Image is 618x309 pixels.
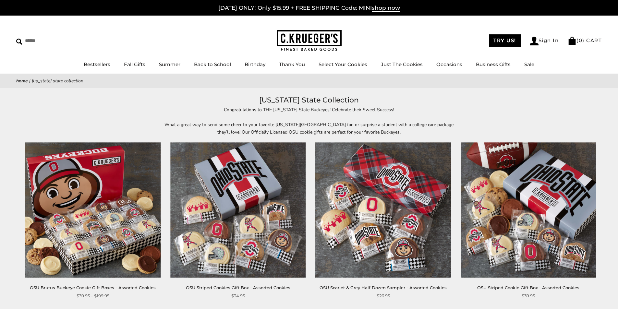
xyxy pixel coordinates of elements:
img: Search [16,39,22,45]
a: Sale [524,61,534,67]
img: OSU Striped Cookie Gift Box - Assorted Cookies [461,142,596,278]
a: Sign In [530,37,559,45]
a: OSU Brutus Buckeye Cookie Gift Boxes - Assorted Cookies [30,285,156,290]
a: Occasions [436,61,462,67]
a: (0) CART [568,37,602,43]
a: Bestsellers [84,61,110,67]
a: Just The Cookies [381,61,423,67]
a: Select Your Cookies [319,61,367,67]
a: OSU Scarlet & Grey Half Dozen Sampler - Assorted Cookies [320,285,447,290]
p: What a great way to send some cheer to your favorite [US_STATE][GEOGRAPHIC_DATA] fan or surprise ... [160,121,458,136]
a: Birthday [245,61,265,67]
img: Bag [568,37,576,45]
span: [US_STATE] State Collection [32,78,83,84]
img: C.KRUEGER'S [277,30,342,51]
a: Thank You [279,61,305,67]
span: $39.95 [522,292,535,299]
img: OSU Striped Cookies Gift Box - Assorted Cookies [170,142,306,278]
span: $39.95 - $199.95 [77,292,109,299]
p: Congratulations to THE [US_STATE] State Buckeyes! Celebrate their Sweet Success! [160,106,458,113]
span: shop now [372,5,400,12]
a: Back to School [194,61,231,67]
img: OSU Scarlet & Grey Half Dozen Sampler - Assorted Cookies [316,142,451,278]
h1: [US_STATE] State Collection [26,94,592,106]
img: OSU Brutus Buckeye Cookie Gift Boxes - Assorted Cookies [25,142,161,278]
nav: breadcrumbs [16,77,602,85]
input: Search [16,36,93,46]
a: [DATE] ONLY! Only $15.99 + FREE SHIPPING Code: MINIshop now [218,5,400,12]
a: TRY US! [489,34,521,47]
span: | [29,78,30,84]
a: Business Gifts [476,61,511,67]
a: Home [16,78,28,84]
span: $34.95 [231,292,245,299]
span: $26.95 [377,292,390,299]
a: Summer [159,61,180,67]
span: 0 [579,37,583,43]
a: Fall Gifts [124,61,145,67]
a: OSU Striped Cookies Gift Box - Assorted Cookies [186,285,290,290]
a: OSU Striped Cookie Gift Box - Assorted Cookies [477,285,579,290]
img: Account [530,37,539,45]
